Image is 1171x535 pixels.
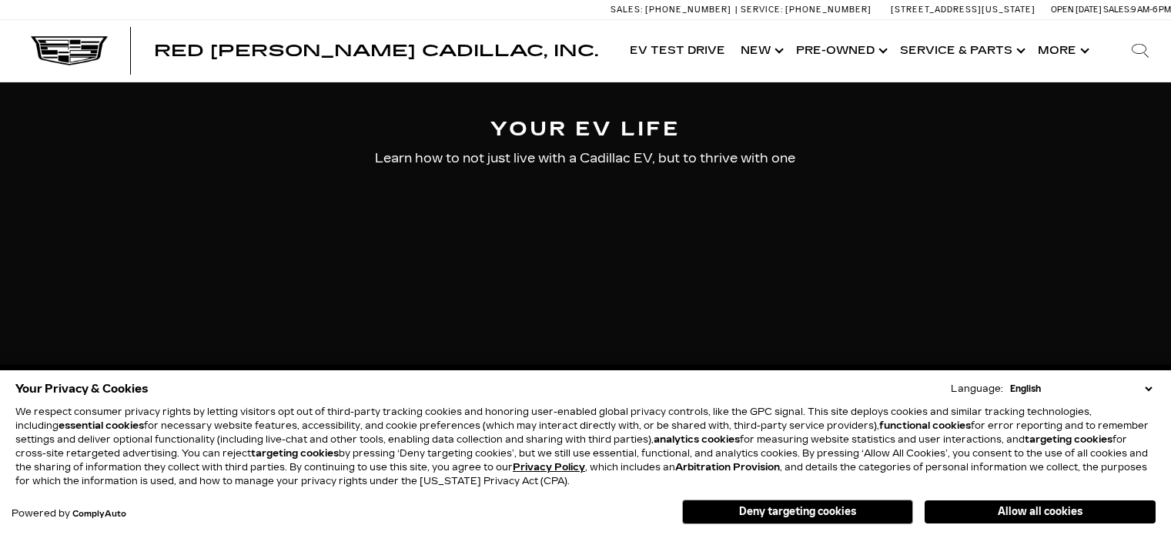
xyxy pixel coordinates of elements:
[1131,5,1171,15] span: 9 AM-6 PM
[741,5,783,15] span: Service:
[682,500,913,524] button: Deny targeting cookies
[611,5,735,14] a: Sales: [PHONE_NUMBER]
[251,448,339,459] strong: targeting cookies
[12,509,126,519] div: Powered by
[735,5,875,14] a: Service: [PHONE_NUMBER]
[1051,5,1102,15] span: Open [DATE]
[1025,434,1112,445] strong: targeting cookies
[925,500,1156,523] button: Allow all cookies
[622,20,733,82] a: EV Test Drive
[154,43,598,59] a: Red [PERSON_NAME] Cadillac, Inc.
[611,5,643,15] span: Sales:
[1103,5,1131,15] span: Sales:
[15,378,149,400] span: Your Privacy & Cookies
[892,20,1030,82] a: Service & Parts
[513,462,585,473] a: Privacy Policy
[879,420,971,431] strong: functional cookies
[72,510,126,519] a: ComplyAuto
[788,20,892,82] a: Pre-Owned
[951,384,1003,393] div: Language:
[645,5,731,15] span: [PHONE_NUMBER]
[785,5,872,15] span: [PHONE_NUMBER]
[733,20,788,82] a: New
[15,405,1156,488] p: We respect consumer privacy rights by letting visitors opt out of third-party tracking cookies an...
[1006,382,1156,396] select: Language Select
[31,36,108,65] img: Cadillac Dark Logo with Cadillac White Text
[154,42,598,60] span: Red [PERSON_NAME] Cadillac, Inc.
[59,420,144,431] strong: essential cookies
[70,148,1101,169] p: Learn how to not just live with a Cadillac EV, but to thrive with one
[654,434,740,445] strong: analytics cookies
[490,117,680,141] strong: YOUR EV LIFE
[891,5,1035,15] a: [STREET_ADDRESS][US_STATE]
[675,462,780,473] strong: Arbitration Provision
[1030,20,1094,82] button: More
